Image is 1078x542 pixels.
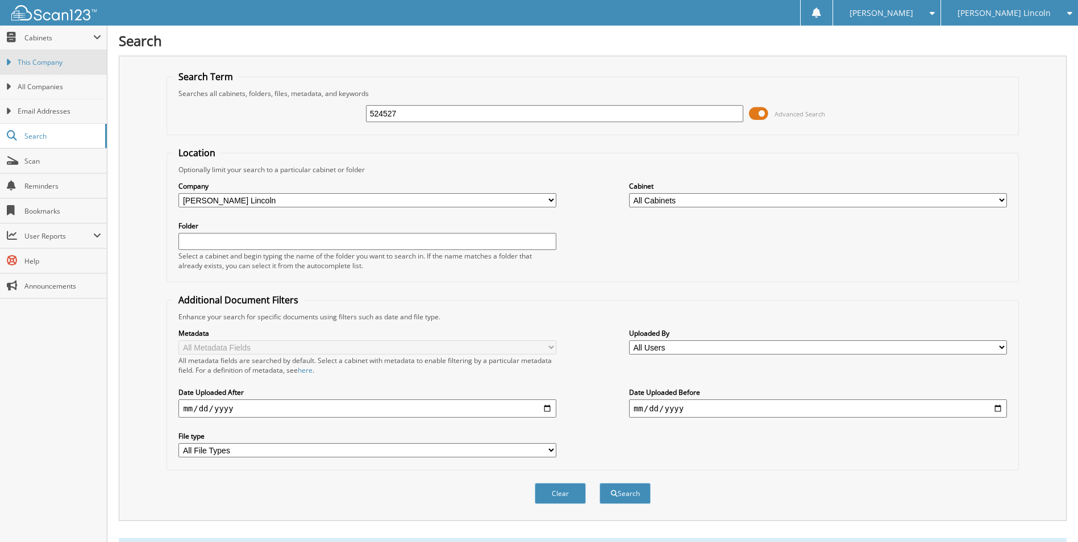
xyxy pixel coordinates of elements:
[600,483,651,504] button: Search
[173,70,239,83] legend: Search Term
[24,156,101,166] span: Scan
[173,89,1012,98] div: Searches all cabinets, folders, files, metadata, and keywords
[24,281,101,291] span: Announcements
[24,181,101,191] span: Reminders
[178,356,556,375] div: All metadata fields are searched by default. Select a cabinet with metadata to enable filtering b...
[178,181,556,191] label: Company
[535,483,586,504] button: Clear
[18,57,101,68] span: This Company
[775,110,825,118] span: Advanced Search
[119,31,1067,50] h1: Search
[178,221,556,231] label: Folder
[629,328,1007,338] label: Uploaded By
[24,206,101,216] span: Bookmarks
[173,312,1012,322] div: Enhance your search for specific documents using filters such as date and file type.
[178,431,556,441] label: File type
[24,131,99,141] span: Search
[178,328,556,338] label: Metadata
[629,387,1007,397] label: Date Uploaded Before
[178,387,556,397] label: Date Uploaded After
[24,33,93,43] span: Cabinets
[173,165,1012,174] div: Optionally limit your search to a particular cabinet or folder
[178,251,556,270] div: Select a cabinet and begin typing the name of the folder you want to search in. If the name match...
[24,256,101,266] span: Help
[18,106,101,116] span: Email Addresses
[1021,487,1078,542] iframe: Chat Widget
[629,399,1007,418] input: end
[298,365,313,375] a: here
[11,5,97,20] img: scan123-logo-white.svg
[850,10,913,16] span: [PERSON_NAME]
[173,147,221,159] legend: Location
[178,399,556,418] input: start
[24,231,93,241] span: User Reports
[958,10,1051,16] span: [PERSON_NAME] Lincoln
[18,82,101,92] span: All Companies
[173,294,304,306] legend: Additional Document Filters
[629,181,1007,191] label: Cabinet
